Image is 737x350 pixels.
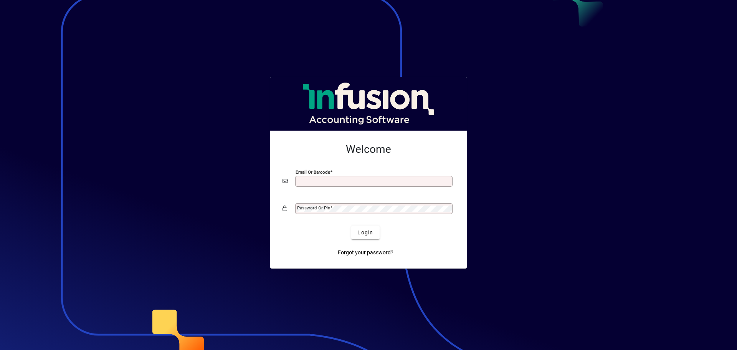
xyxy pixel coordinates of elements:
[283,143,454,156] h2: Welcome
[357,229,373,237] span: Login
[351,226,379,239] button: Login
[335,245,397,259] a: Forgot your password?
[338,249,393,257] span: Forgot your password?
[297,205,330,211] mat-label: Password or Pin
[296,169,330,175] mat-label: Email or Barcode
